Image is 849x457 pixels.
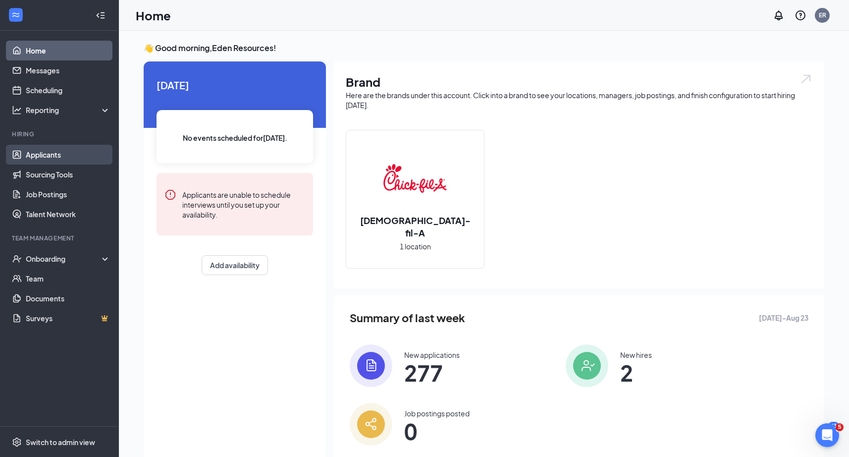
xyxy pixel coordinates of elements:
[404,422,470,440] span: 0
[350,403,392,446] img: icon
[12,234,108,242] div: Team Management
[182,189,305,220] div: Applicants are unable to schedule interviews until you set up your availability.
[202,255,268,275] button: Add availability
[12,105,22,115] svg: Analysis
[773,9,785,21] svg: Notifications
[566,344,608,387] img: icon
[620,350,652,360] div: New hires
[404,408,470,418] div: Job postings posted
[400,241,431,252] span: 1 location
[12,130,108,138] div: Hiring
[26,80,110,100] a: Scheduling
[26,145,110,165] a: Applicants
[346,214,484,239] h2: [DEMOGRAPHIC_DATA]-fil-A
[157,77,313,93] span: [DATE]
[183,132,287,143] span: No events scheduled for [DATE] .
[836,423,844,431] span: 5
[164,189,176,201] svg: Error
[759,312,808,323] span: [DATE] - Aug 23
[26,184,110,204] a: Job Postings
[620,364,652,382] span: 2
[26,308,110,328] a: SurveysCrown
[799,73,812,85] img: open.6027fd2a22e1237b5b06.svg
[404,364,460,382] span: 277
[795,9,806,21] svg: QuestionInfo
[26,165,110,184] a: Sourcing Tools
[346,90,812,110] div: Here are the brands under this account. Click into a brand to see your locations, managers, job p...
[26,60,110,80] a: Messages
[828,422,839,430] div: 43
[819,11,826,19] div: ER
[11,10,21,20] svg: WorkstreamLogo
[26,254,102,264] div: Onboarding
[136,7,171,24] h1: Home
[404,350,460,360] div: New applications
[350,309,465,327] span: Summary of last week
[26,105,111,115] div: Reporting
[26,41,110,60] a: Home
[346,73,812,90] h1: Brand
[12,437,22,447] svg: Settings
[12,254,22,264] svg: UserCheck
[26,288,110,308] a: Documents
[26,204,110,224] a: Talent Network
[26,437,95,447] div: Switch to admin view
[383,147,447,210] img: Chick-fil-A
[96,10,106,20] svg: Collapse
[350,344,392,387] img: icon
[144,43,824,54] h3: 👋 Good morning, Eden Resources !
[26,269,110,288] a: Team
[815,423,839,447] iframe: Intercom live chat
